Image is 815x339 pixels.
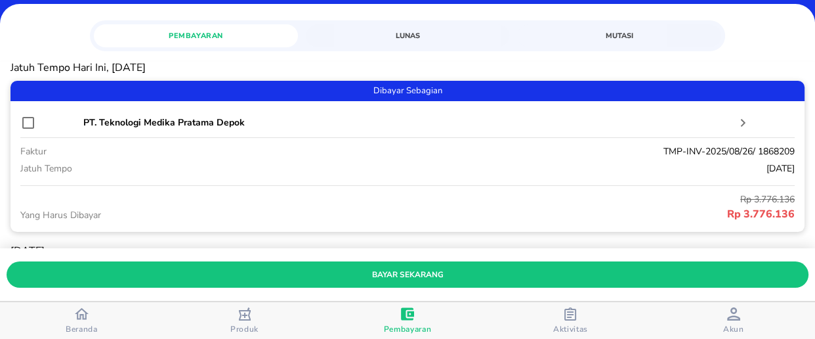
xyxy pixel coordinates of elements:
[17,268,798,282] span: bayar sekarang
[407,192,795,206] p: Rp 3.776.136
[163,302,325,339] button: Produk
[230,324,259,334] span: Produk
[343,162,795,175] p: [DATE]
[10,62,805,74] p: Jatuh Tempo Hari Ini, [DATE]
[20,162,343,175] p: jatuh tempo
[343,145,795,158] p: TMP-INV-2025/08/26/ 1868209
[90,20,725,47] div: simple tabs
[10,84,805,99] span: Dibayar Sebagian
[94,24,298,47] a: Pembayaran
[553,324,588,334] span: Aktivitas
[83,116,735,129] p: PT. Teknologi Medika Pratama Depok
[20,208,407,222] p: Yang Harus Dibayar
[407,206,795,222] p: Rp 3.776.136
[102,30,290,42] span: Pembayaran
[20,145,343,158] p: faktur
[489,302,652,339] button: Aktivitas
[314,30,502,42] span: Lunas
[7,261,808,288] button: bayar sekarang
[517,24,721,47] a: Mutasi
[723,324,744,334] span: Akun
[384,324,432,334] span: Pembayaran
[10,245,805,258] p: [DATE]
[525,30,713,42] span: Mutasi
[326,302,489,339] button: Pembayaran
[652,302,815,339] button: Akun
[306,24,510,47] a: Lunas
[66,324,98,334] span: Beranda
